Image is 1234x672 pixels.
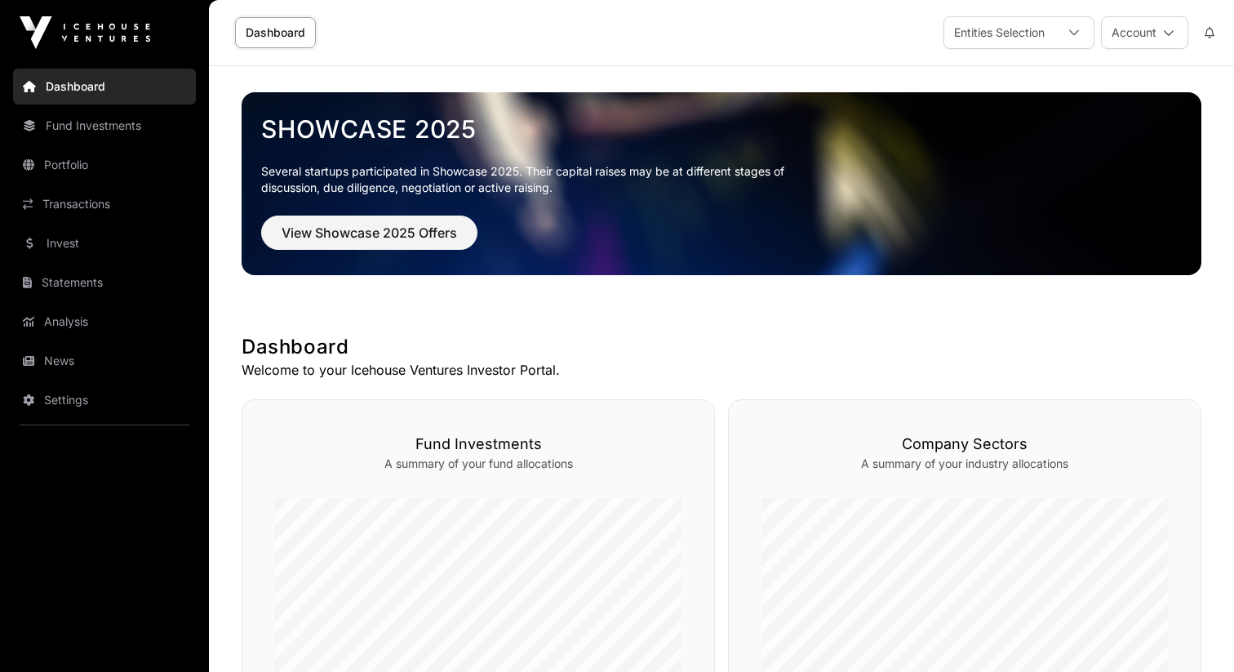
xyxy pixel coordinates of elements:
img: Icehouse Ventures Logo [20,16,150,49]
h3: Company Sectors [761,433,1168,456]
a: News [13,343,196,379]
a: Statements [13,265,196,300]
span: View Showcase 2025 Offers [282,223,457,243]
a: Analysis [13,304,196,340]
h3: Fund Investments [275,433,681,456]
div: Entities Selection [944,17,1054,48]
img: Showcase 2025 [242,92,1201,275]
a: Fund Investments [13,108,196,144]
a: Settings [13,382,196,418]
a: Dashboard [235,17,316,48]
p: A summary of your industry allocations [761,456,1168,472]
h1: Dashboard [242,334,1201,360]
button: View Showcase 2025 Offers [261,216,477,250]
p: Several startups participated in Showcase 2025. Their capital raises may be at different stages o... [261,163,810,196]
a: Portfolio [13,147,196,183]
a: Invest [13,225,196,261]
p: Welcome to your Icehouse Ventures Investor Portal. [242,360,1201,380]
a: View Showcase 2025 Offers [261,232,477,248]
a: Dashboard [13,69,196,105]
a: Transactions [13,186,196,222]
a: Showcase 2025 [261,114,1182,144]
button: Account [1101,16,1188,49]
p: A summary of your fund allocations [275,456,681,472]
